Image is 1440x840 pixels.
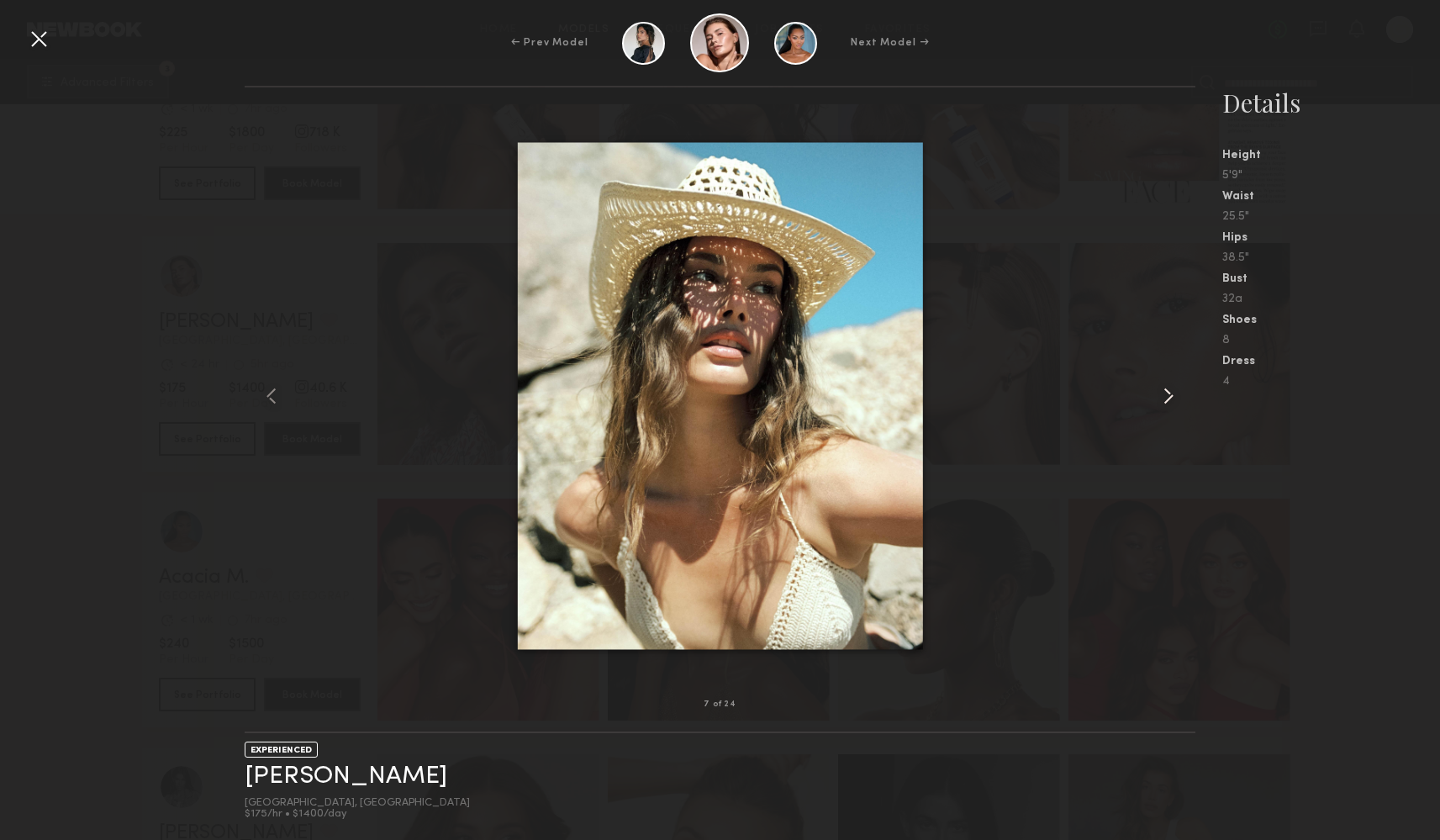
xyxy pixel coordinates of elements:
div: 8 [1222,335,1440,346]
div: $175/hr • $1400/day [245,809,470,820]
div: Dress [1222,356,1440,367]
div: 32a [1222,293,1440,305]
div: 25.5" [1222,211,1440,223]
div: Waist [1222,191,1440,203]
div: Next Model → [851,35,929,50]
div: 4 [1222,376,1440,388]
div: Height [1222,150,1440,161]
div: 5'9" [1222,170,1440,182]
div: Details [1222,86,1440,119]
div: Bust [1222,273,1440,285]
div: Shoes [1222,314,1440,326]
div: ← Prev Model [511,35,588,50]
div: [GEOGRAPHIC_DATA], [GEOGRAPHIC_DATA] [245,798,470,809]
div: EXPERIENCED [245,742,318,758]
div: 7 of 24 [704,700,736,709]
div: 38.5" [1222,252,1440,264]
a: [PERSON_NAME] [245,763,447,790]
div: Hips [1222,232,1440,244]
